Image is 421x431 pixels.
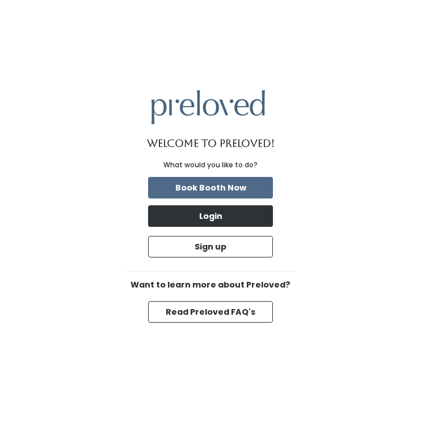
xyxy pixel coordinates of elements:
[146,234,275,260] a: Sign up
[147,138,275,149] h1: Welcome to Preloved!
[163,160,258,170] div: What would you like to do?
[148,205,273,227] button: Login
[146,203,275,229] a: Login
[148,301,273,323] button: Read Preloved FAQ's
[148,177,273,198] button: Book Booth Now
[148,236,273,257] button: Sign up
[151,90,265,124] img: preloved logo
[125,281,296,290] h6: Want to learn more about Preloved?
